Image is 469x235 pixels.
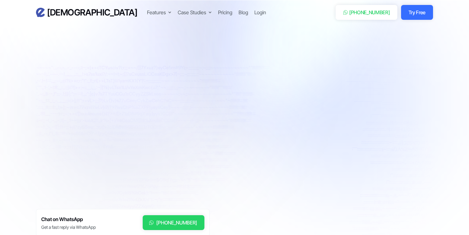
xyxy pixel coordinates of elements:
div: Features [147,9,166,16]
div: [PHONE_NUMBER] [349,9,390,16]
a: [PHONE_NUMBER] [143,215,204,230]
h3: [DEMOGRAPHIC_DATA] [47,7,137,18]
a: home [36,7,137,18]
div: [PHONE_NUMBER] [156,219,197,226]
a: Blog [239,9,248,16]
div: Get a fast reply via WhatsApp [41,224,96,230]
div: Features [147,9,172,16]
a: Login [254,9,266,16]
a: Try Free [401,5,433,20]
div: Case Studies [178,9,206,16]
a: [PHONE_NUMBER] [336,5,397,20]
a: Pricing [218,9,232,16]
h6: Chat on WhatsApp [41,215,96,224]
div: Case Studies [178,9,212,16]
